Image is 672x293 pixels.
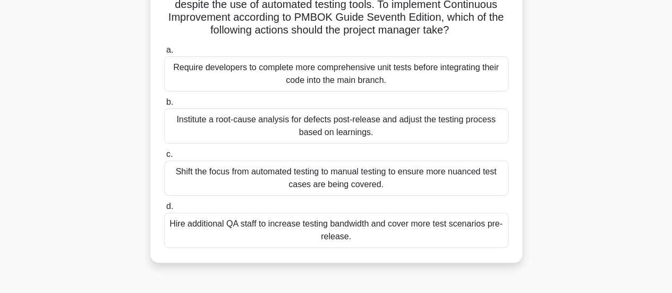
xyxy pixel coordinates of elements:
[166,149,173,158] span: c.
[164,213,508,248] div: Hire additional QA staff to increase testing bandwidth and cover more test scenarios pre-release.
[166,45,173,54] span: a.
[166,97,173,106] span: b.
[164,161,508,196] div: Shift the focus from automated testing to manual testing to ensure more nuanced test cases are be...
[164,56,508,91] div: Require developers to complete more comprehensive unit tests before integrating their code into t...
[166,202,173,211] span: d.
[164,108,508,144] div: Institute a root-cause analysis for defects post-release and adjust the testing process based on ...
